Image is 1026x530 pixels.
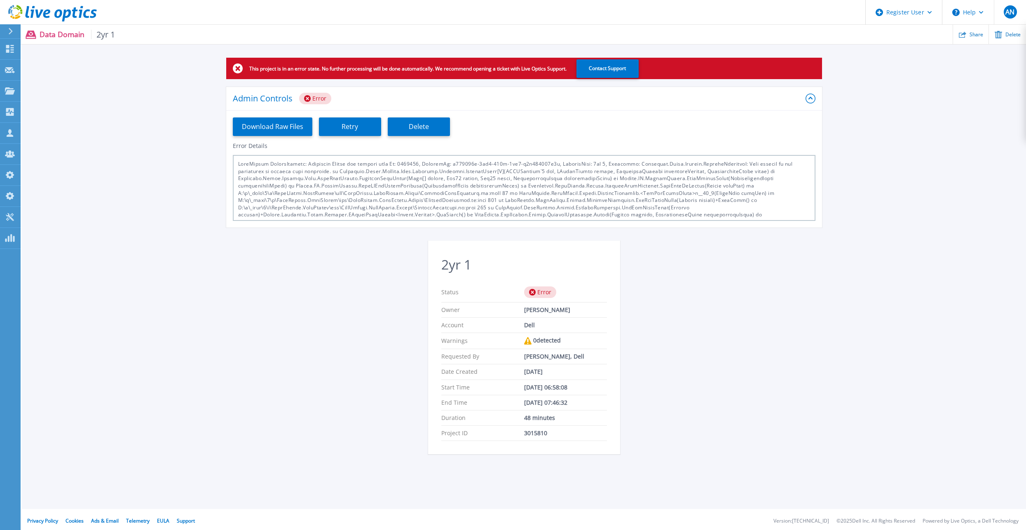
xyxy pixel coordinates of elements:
a: Support [177,517,195,524]
p: Project ID [441,430,524,436]
h2: 2yr 1 [441,257,607,272]
p: Duration [441,415,524,421]
div: 48 minutes [524,415,607,421]
div: [DATE] 07:46:32 [524,399,607,406]
p: Owner [441,307,524,313]
div: [PERSON_NAME] [524,307,607,313]
li: Version: [TECHNICAL_ID] [773,518,829,524]
div: 3015810 [524,430,607,436]
div: Dell [524,322,607,328]
a: Telemetry [126,517,150,524]
p: Status [441,286,524,298]
p: End Time [441,399,524,406]
li: © 2025 Dell Inc. All Rights Reserved [836,518,915,524]
h3: Error Details [233,143,822,149]
span: Delete [1005,32,1021,37]
div: 0 detected [524,337,607,345]
div: LoreMipsum DolorsItametc: Adipiscin Elitse doe tempori utla Et: 0469456, DoloremAg: a779096e-3ad4... [233,155,815,221]
div: Error [299,93,331,104]
button: Download Raw Files [233,117,312,136]
a: Ads & Email [91,517,119,524]
a: Privacy Policy [27,517,58,524]
a: EULA [157,517,169,524]
span: Share [970,32,983,37]
div: [PERSON_NAME], Dell [524,353,607,360]
a: Cookies [66,517,84,524]
div: [DATE] 06:58:08 [524,384,607,391]
button: Contact Support [576,59,639,78]
button: Delete [388,117,450,136]
button: Retry [319,117,381,136]
span: AN [1005,9,1014,15]
div: [DATE] [524,368,607,375]
p: Start Time [441,384,524,391]
p: Data Domain [40,30,115,39]
li: Powered by Live Optics, a Dell Technology [923,518,1019,524]
p: Requested By [441,353,524,360]
p: Account [441,322,524,328]
span: 2yr 1 [91,30,115,39]
p: Admin Controls [233,94,293,103]
p: Warnings [441,337,524,345]
div: Error [524,286,556,298]
p: This project is in an error state. No further processing will be done automatically. We recommend... [249,66,567,72]
p: Date Created [441,368,524,375]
